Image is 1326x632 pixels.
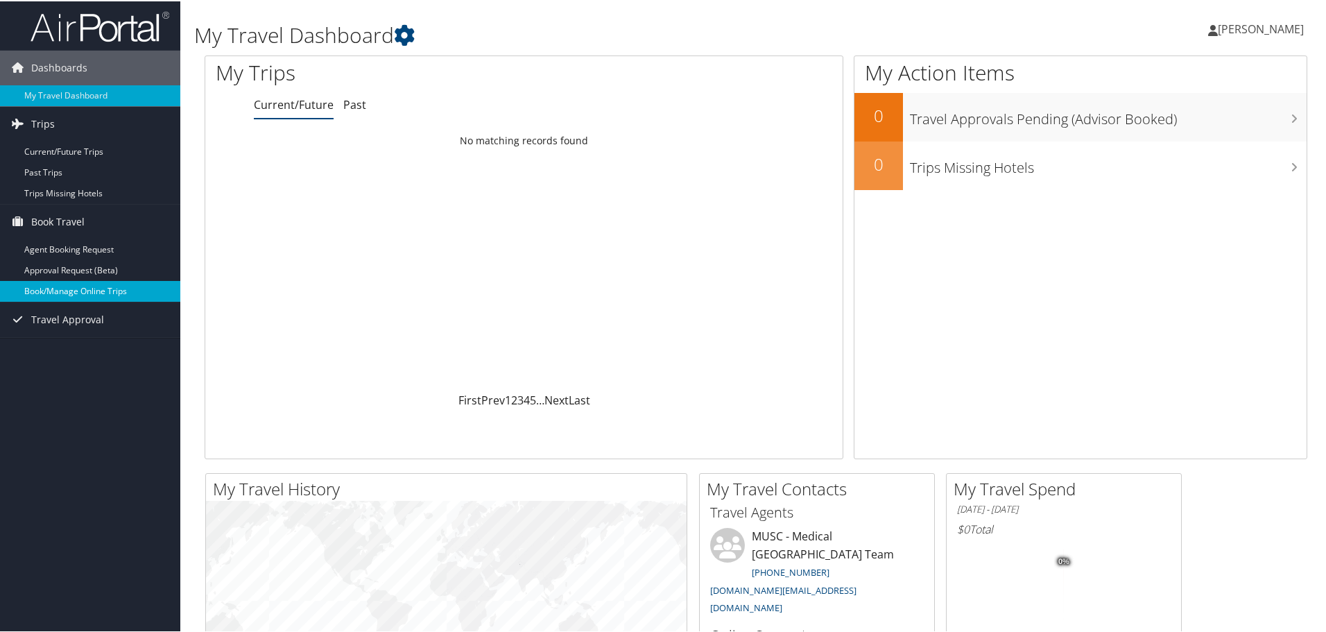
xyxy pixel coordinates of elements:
[957,520,1171,536] h6: Total
[1218,20,1304,35] span: [PERSON_NAME]
[910,150,1307,176] h3: Trips Missing Hotels
[216,57,567,86] h1: My Trips
[752,565,829,577] a: [PHONE_NUMBER]
[31,9,169,42] img: airportal-logo.png
[254,96,334,111] a: Current/Future
[458,391,481,407] a: First
[511,391,517,407] a: 2
[957,502,1171,515] h6: [DATE] - [DATE]
[854,140,1307,189] a: 0Trips Missing Hotels
[854,57,1307,86] h1: My Action Items
[31,203,85,238] span: Book Travel
[954,476,1181,499] h2: My Travel Spend
[1208,7,1318,49] a: [PERSON_NAME]
[710,583,856,613] a: [DOMAIN_NAME][EMAIL_ADDRESS][DOMAIN_NAME]
[854,151,903,175] h2: 0
[854,92,1307,140] a: 0Travel Approvals Pending (Advisor Booked)
[544,391,569,407] a: Next
[703,527,931,619] li: MUSC - Medical [GEOGRAPHIC_DATA] Team
[530,391,536,407] a: 5
[205,127,843,152] td: No matching records found
[505,391,511,407] a: 1
[343,96,366,111] a: Past
[31,49,87,84] span: Dashboards
[524,391,530,407] a: 4
[569,391,590,407] a: Last
[194,19,943,49] h1: My Travel Dashboard
[213,476,687,499] h2: My Travel History
[1058,556,1069,565] tspan: 0%
[31,301,104,336] span: Travel Approval
[710,502,924,521] h3: Travel Agents
[707,476,934,499] h2: My Travel Contacts
[854,103,903,126] h2: 0
[481,391,505,407] a: Prev
[910,101,1307,128] h3: Travel Approvals Pending (Advisor Booked)
[536,391,544,407] span: …
[517,391,524,407] a: 3
[31,105,55,140] span: Trips
[957,520,970,536] span: $0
